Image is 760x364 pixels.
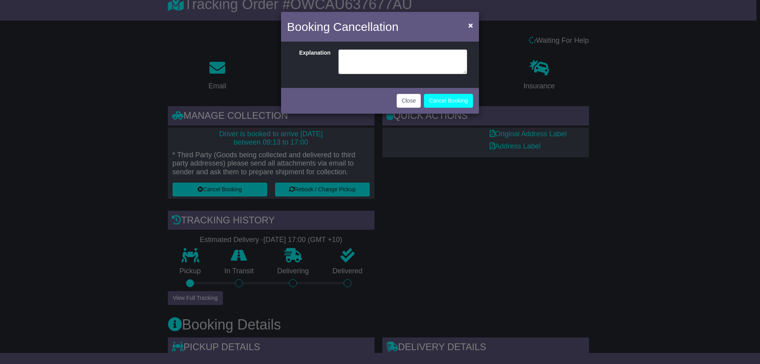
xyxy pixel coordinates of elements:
h4: Booking Cancellation [287,18,399,36]
button: Cancel Booking [424,94,473,108]
span: × [468,21,473,30]
label: Explanation [289,50,334,72]
button: Close [397,94,421,108]
button: Close [464,17,477,33]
